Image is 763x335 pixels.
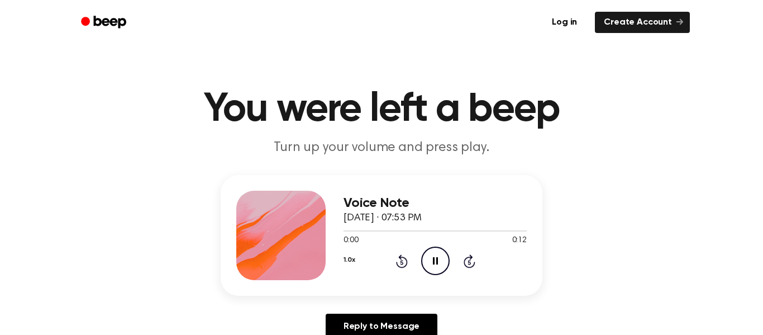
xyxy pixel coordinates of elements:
span: 0:12 [512,235,527,247]
a: Create Account [595,12,690,33]
h3: Voice Note [344,196,527,211]
h1: You were left a beep [96,89,667,130]
p: Turn up your volume and press play. [167,139,596,157]
span: 0:00 [344,235,358,247]
a: Log in [541,10,588,35]
a: Beep [73,12,136,34]
span: [DATE] · 07:53 PM [344,213,422,223]
button: 1.0x [344,251,355,270]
